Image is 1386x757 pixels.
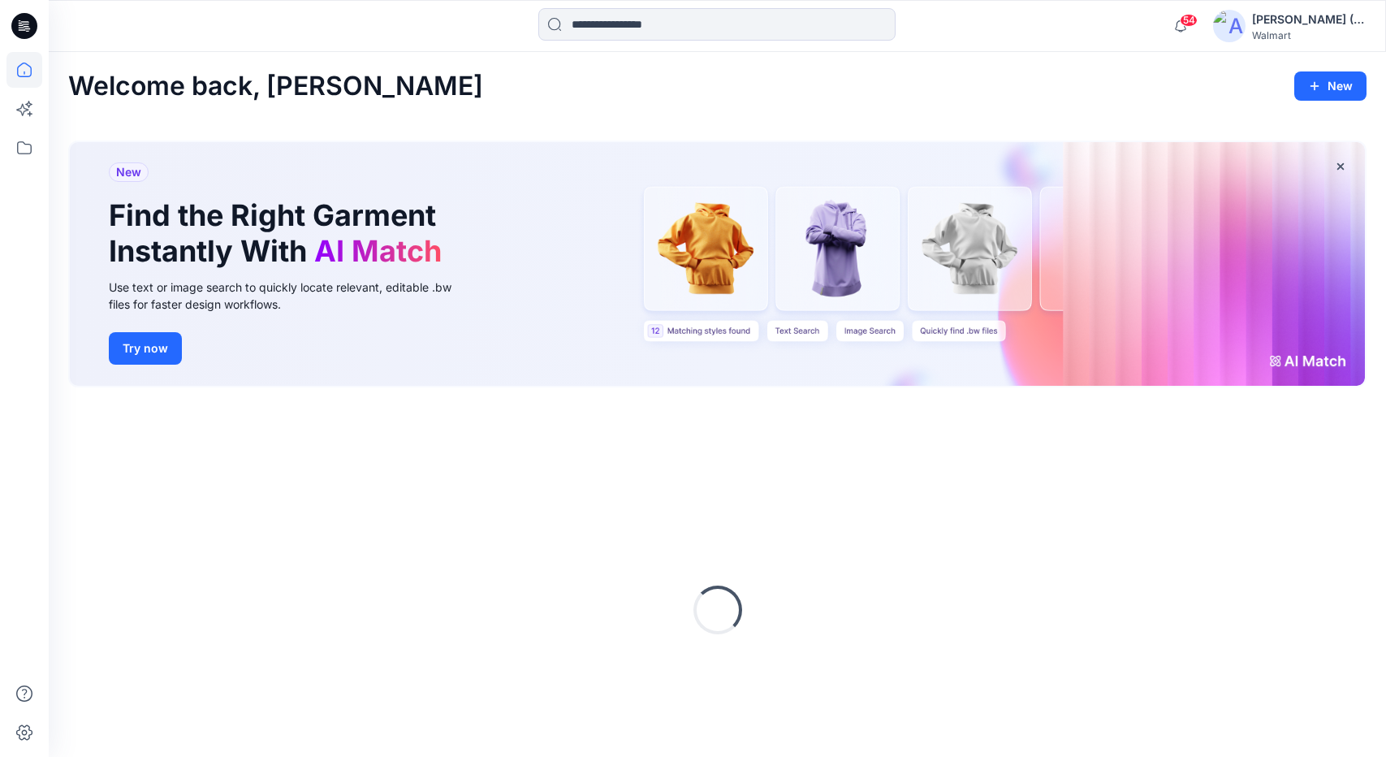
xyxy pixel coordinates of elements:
div: [PERSON_NAME] (Delta Galil) [1252,10,1366,29]
button: Try now [109,332,182,365]
span: AI Match [314,233,442,269]
h1: Find the Right Garment Instantly With [109,198,450,268]
h2: Welcome back, [PERSON_NAME] [68,71,483,102]
div: Use text or image search to quickly locate relevant, editable .bw files for faster design workflows. [109,279,474,313]
img: avatar [1213,10,1246,42]
span: New [116,162,141,182]
div: Walmart [1252,29,1366,41]
button: New [1294,71,1367,101]
span: 54 [1180,14,1198,27]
